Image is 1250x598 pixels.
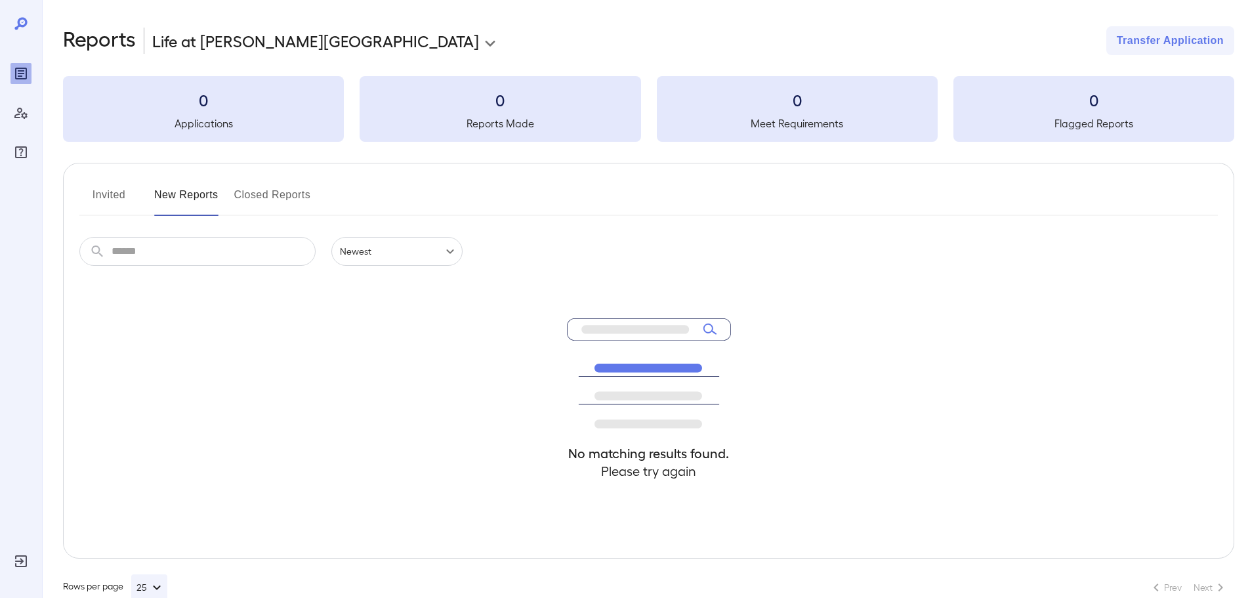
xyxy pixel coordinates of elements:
[63,116,344,131] h5: Applications
[152,30,479,51] p: Life at [PERSON_NAME][GEOGRAPHIC_DATA]
[10,63,31,84] div: Reports
[154,184,219,216] button: New Reports
[657,116,938,131] h5: Meet Requirements
[10,551,31,572] div: Log Out
[63,89,344,110] h3: 0
[63,26,136,55] h2: Reports
[10,102,31,123] div: Manage Users
[234,184,311,216] button: Closed Reports
[1142,577,1234,598] nav: pagination navigation
[10,142,31,163] div: FAQ
[1106,26,1234,55] button: Transfer Application
[79,184,138,216] button: Invited
[953,89,1234,110] h3: 0
[63,76,1234,142] summary: 0Applications0Reports Made0Meet Requirements0Flagged Reports
[360,89,640,110] h3: 0
[567,444,731,462] h4: No matching results found.
[360,116,640,131] h5: Reports Made
[331,237,463,266] div: Newest
[567,462,731,480] h4: Please try again
[657,89,938,110] h3: 0
[953,116,1234,131] h5: Flagged Reports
